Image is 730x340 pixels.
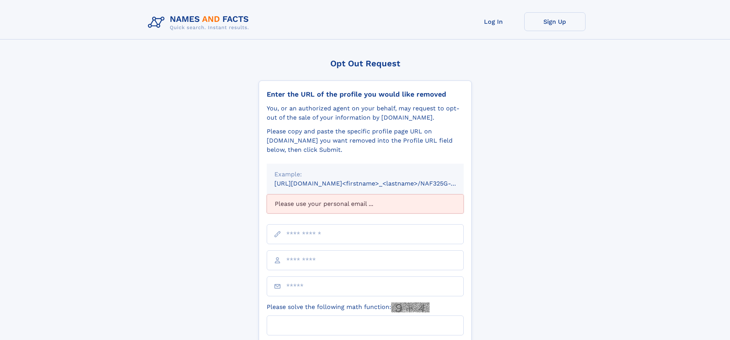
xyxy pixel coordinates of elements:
div: Opt Out Request [259,59,472,68]
div: Please copy and paste the specific profile page URL on [DOMAIN_NAME] you want removed into the Pr... [267,127,464,154]
div: Enter the URL of the profile you would like removed [267,90,464,99]
div: You, or an authorized agent on your behalf, may request to opt-out of the sale of your informatio... [267,104,464,122]
small: [URL][DOMAIN_NAME]<firstname>_<lastname>/NAF325G-xxxxxxxx [274,180,478,187]
a: Sign Up [524,12,586,31]
div: Please use your personal email ... [267,194,464,214]
label: Please solve the following math function: [267,302,430,312]
div: Example: [274,170,456,179]
img: Logo Names and Facts [145,12,255,33]
a: Log In [463,12,524,31]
